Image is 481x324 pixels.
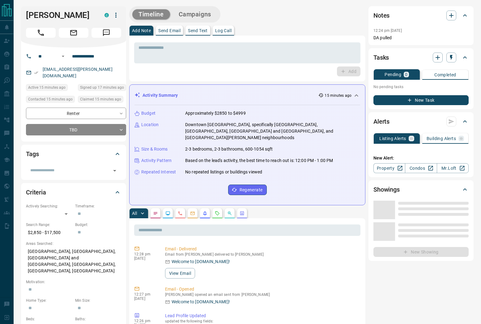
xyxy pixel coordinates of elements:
p: Completed [434,73,456,77]
p: Repeated Interest [141,169,176,175]
p: 12:28 pm [134,252,156,256]
p: Add Note [132,28,151,33]
p: [PERSON_NAME] opened an email sent from [PERSON_NAME] [165,292,358,297]
p: Beds: [26,316,72,322]
p: Pending [385,72,401,77]
svg: Calls [178,211,183,216]
p: No repeated listings or buildings viewed [185,169,262,175]
svg: Lead Browsing Activity [165,211,170,216]
button: Campaigns [172,9,217,19]
p: Size & Rooms [141,146,168,152]
div: Tue Sep 16 2025 [78,96,126,104]
h2: Criteria [26,187,46,197]
p: Lead Profile Updated [165,313,358,319]
p: Actively Searching: [26,203,72,209]
p: Welcome to [DOMAIN_NAME]! [172,258,230,265]
button: Regenerate [228,185,267,195]
p: Email - Delivered [165,246,358,252]
p: Budget [141,110,155,117]
div: Alerts [373,114,469,129]
span: Message [92,28,121,38]
p: Min Size: [75,298,121,303]
div: Renter [26,108,126,119]
a: [EMAIL_ADDRESS][PERSON_NAME][DOMAIN_NAME] [43,67,113,78]
span: Call [26,28,56,38]
p: Areas Searched: [26,241,121,246]
div: Tue Sep 16 2025 [26,96,75,104]
p: Activity Summary [143,92,178,99]
div: Showings [373,182,469,197]
p: Approximately $2850 to $4999 [185,110,246,117]
div: Tue Sep 16 2025 [78,84,126,93]
button: View Email [165,268,195,279]
p: Home Type: [26,298,72,303]
div: Activity Summary15 minutes ago [134,90,360,101]
span: Claimed 15 minutes ago [80,96,121,102]
div: Notes [373,8,469,23]
svg: Email Verified [34,70,38,75]
p: Log Call [215,28,232,33]
h2: Tasks [373,53,389,62]
p: All [132,211,137,215]
p: Building Alerts [427,136,456,141]
p: 15 minutes ago [325,93,351,98]
p: [DATE] [134,296,156,301]
span: Signed up 17 minutes ago [80,84,124,91]
p: $2,850 - $17,500 [26,228,72,238]
p: 12:27 pm [134,292,156,296]
div: Tue Sep 16 2025 [26,84,75,93]
h2: Notes [373,11,389,20]
p: Downtown [GEOGRAPHIC_DATA], specifically [GEOGRAPHIC_DATA], [GEOGRAPHIC_DATA], [GEOGRAPHIC_DATA] ... [185,121,360,141]
button: Open [59,53,67,60]
p: Location [141,121,159,128]
p: Based on the lead's activity, the best time to reach out is: 12:00 PM - 1:00 PM [185,157,333,164]
p: 12:26 pm [134,319,156,323]
svg: Requests [215,211,220,216]
p: [DATE] [134,256,156,261]
a: Property [373,163,405,173]
div: TBD [26,124,126,135]
svg: Emails [190,211,195,216]
button: Open [110,166,119,175]
div: Criteria [26,185,121,200]
p: Activity Pattern [141,157,172,164]
svg: Agent Actions [240,211,245,216]
p: New Alert: [373,155,469,161]
p: Email - Opened [165,286,358,292]
p: 12:24 pm [DATE] [373,28,402,33]
h1: [PERSON_NAME] [26,10,95,20]
h2: Showings [373,185,400,194]
p: Email from [PERSON_NAME] delivered to [PERSON_NAME] [165,252,358,257]
p: Send Email [158,28,181,33]
p: DA pulled [373,35,469,41]
h2: Alerts [373,117,389,126]
p: Welcome to [DOMAIN_NAME]! [172,299,230,305]
p: Baths: [75,316,121,322]
p: Timeframe: [75,203,121,209]
p: Send Text [188,28,208,33]
span: Email [59,28,88,38]
h2: Tags [26,149,39,159]
span: Contacted 15 minutes ago [28,96,73,102]
p: Motivation: [26,279,121,285]
button: New Task [373,95,469,105]
p: Search Range: [26,222,72,228]
a: Condos [405,163,437,173]
p: [GEOGRAPHIC_DATA], [GEOGRAPHIC_DATA], [GEOGRAPHIC_DATA] and [GEOGRAPHIC_DATA], [GEOGRAPHIC_DATA],... [26,246,121,276]
span: Active 15 minutes ago [28,84,66,91]
svg: Opportunities [227,211,232,216]
svg: Listing Alerts [202,211,207,216]
p: No pending tasks [373,82,469,92]
div: condos.ca [104,13,109,17]
p: Budget: [75,222,121,228]
p: updated the following fields: [165,319,358,323]
svg: Notes [153,211,158,216]
div: Tags [26,147,121,161]
button: Timeline [132,9,170,19]
p: Listing Alerts [379,136,406,141]
div: Tasks [373,50,469,65]
p: 0 [405,72,407,77]
a: Mr.Loft [437,163,469,173]
p: 2-3 bedrooms, 2-3 bathrooms, 600-1054 sqft [185,146,273,152]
